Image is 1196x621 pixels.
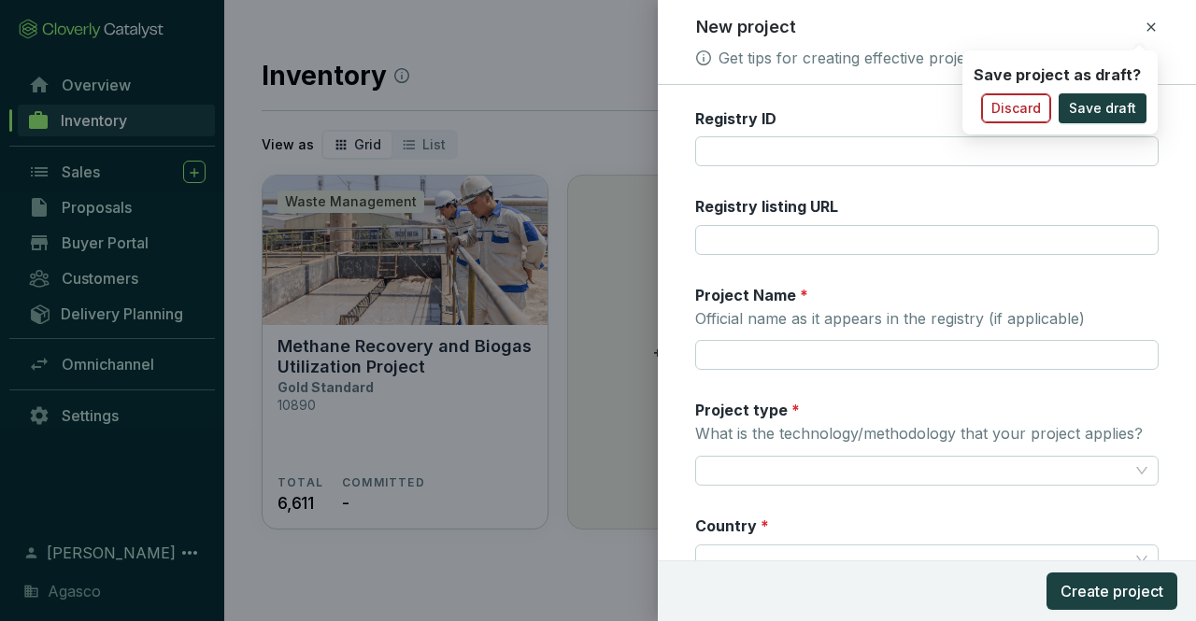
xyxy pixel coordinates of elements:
[696,15,796,39] h2: New project
[1061,580,1163,602] span: Create project
[695,515,769,536] label: Country
[1069,99,1136,118] span: Save draft
[991,99,1041,118] span: Discard
[1059,93,1146,123] button: Save draft
[974,65,1141,86] p: Save project as draft?
[1046,572,1177,610] button: Create project
[719,47,1037,69] a: Get tips for creating effective project content
[695,309,1085,330] p: Official name as it appears in the registry (if applicable)
[695,424,1143,445] p: What is the technology/methodology that your project applies?
[695,400,800,420] label: Project type
[695,108,776,129] label: Registry ID
[981,93,1051,123] button: Discard
[695,196,838,217] label: Registry listing URL
[695,285,808,305] label: Project Name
